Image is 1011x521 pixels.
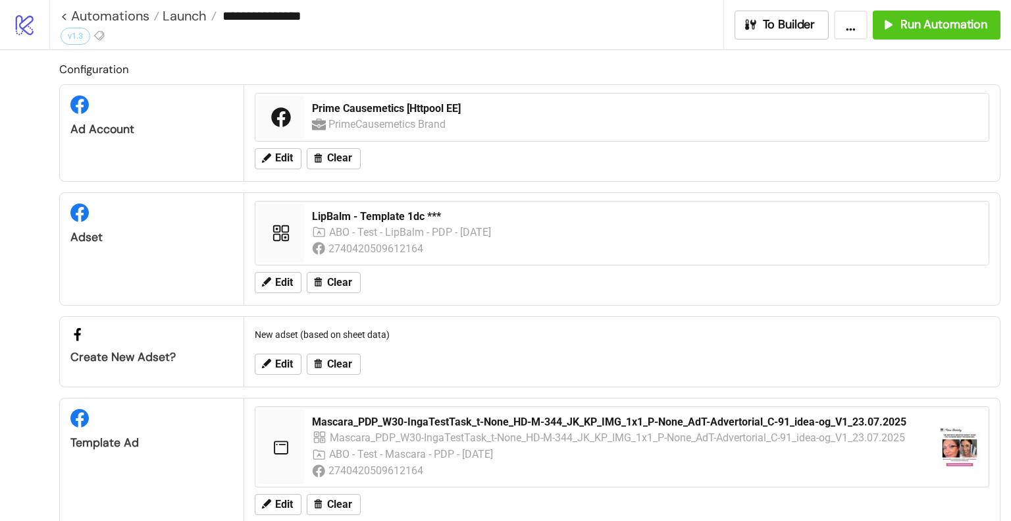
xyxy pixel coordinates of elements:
button: ... [834,11,868,40]
button: Run Automation [873,11,1000,40]
span: Edit [275,277,293,288]
h2: Configuration [59,61,1000,78]
span: Edit [275,358,293,370]
button: Edit [255,354,301,375]
button: To Builder [735,11,829,40]
div: LipBalm - Template 1dc *** [312,209,981,224]
a: < Automations [61,9,159,22]
button: Clear [307,272,361,293]
div: Ad Account [70,122,233,137]
div: 2740420509612164 [328,462,425,479]
button: Edit [255,272,301,293]
span: Edit [275,152,293,164]
div: Mascara_PDP_W30-IngaTestTask_t-None_HD-M-344_JK_KP_IMG_1x1_P-None_AdT-Advertorial_C-91_idea-og_V1... [330,429,906,446]
div: 2740420509612164 [328,240,425,257]
div: Create new adset? [70,350,233,365]
div: Template Ad [70,435,233,451]
span: Clear [327,152,352,164]
a: Launch [159,9,217,22]
button: Edit [255,148,301,169]
button: Clear [307,148,361,169]
button: Clear [307,494,361,515]
div: ABO - Test - Mascara - PDP - [DATE] [329,446,494,462]
div: Prime Causemetics [Httpool EE] [312,101,981,116]
span: Launch [159,7,207,24]
div: Mascara_PDP_W30-IngaTestTask_t-None_HD-M-344_JK_KP_IMG_1x1_P-None_AdT-Advertorial_C-91_idea-og_V1... [312,415,928,429]
div: Adset [70,230,233,245]
span: Run Automation [900,17,987,32]
div: v1.3 [61,28,90,45]
button: Edit [255,494,301,515]
span: Clear [327,358,352,370]
span: Clear [327,277,352,288]
img: https://external-fra5-2.xx.fbcdn.net/emg1/v/t13/18000477850161030225?url=https%3A%2F%2Fwww.facebo... [939,426,981,468]
span: Edit [275,499,293,510]
button: Clear [307,354,361,375]
div: ABO - Test - LipBalm - PDP - [DATE] [329,224,492,240]
span: To Builder [763,17,816,32]
div: PrimeCausemetics Brand [328,116,448,132]
div: New adset (based on sheet data) [249,322,995,347]
span: Clear [327,499,352,510]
